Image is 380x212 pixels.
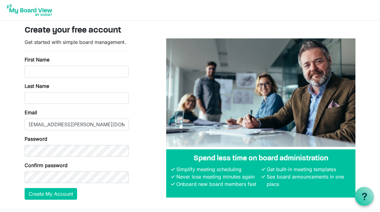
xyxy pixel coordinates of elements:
[265,173,351,188] li: See board announcements in one place
[175,166,260,173] li: Simplify meeting scheduling
[175,180,260,188] li: Onboard new board members fast
[25,109,37,116] label: Email
[25,162,68,169] label: Confirm password
[25,135,47,143] label: Password
[171,154,351,163] h4: Spend less time on board administration
[166,38,355,147] img: A photograph of board members sitting at a table
[175,173,260,180] li: Never lose meeting minutes again
[25,82,49,90] label: Last Name
[25,39,126,45] span: Get started with simple board management.
[25,26,356,36] h3: Create your free account
[5,2,54,18] img: My Board View Logo
[265,166,351,173] li: Get built-in meeting templates
[25,188,77,200] button: Create My Account
[25,56,49,63] label: First Name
